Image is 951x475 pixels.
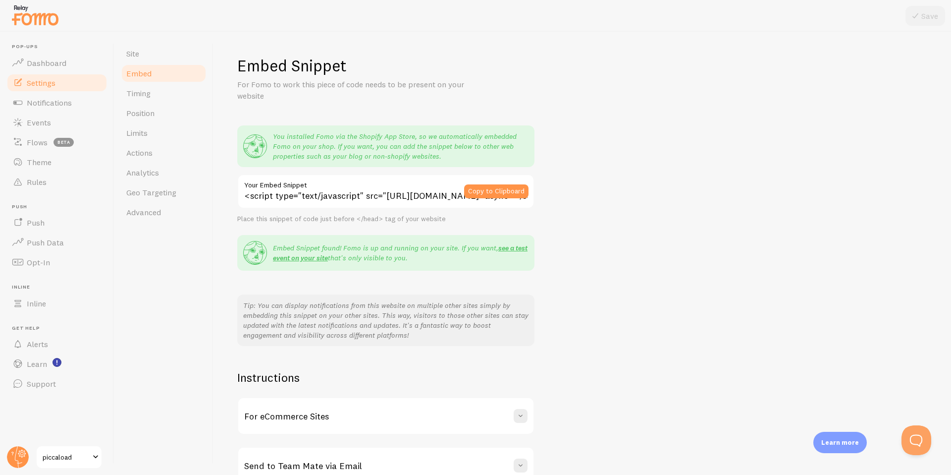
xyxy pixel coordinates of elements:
[901,425,931,455] iframe: Help Scout Beacon - Open
[126,49,139,59] span: Site
[12,284,108,291] span: Inline
[27,218,45,228] span: Push
[6,213,108,233] a: Push
[53,138,74,147] span: beta
[126,68,152,78] span: Embed
[237,215,534,224] div: Place this snippet of code just before </head> tag of your website
[120,143,207,163] a: Actions
[27,98,72,108] span: Notifications
[27,137,48,147] span: Flows
[237,79,475,102] p: For Fomo to work this piece of code needs to be present on your website
[27,58,66,68] span: Dashboard
[6,354,108,374] a: Learn
[6,73,108,93] a: Settings
[6,152,108,172] a: Theme
[6,132,108,152] a: Flows beta
[126,207,161,217] span: Advanced
[237,174,534,191] label: Your Embed Snippet
[12,44,108,50] span: Pop-ups
[273,243,528,262] a: see a test event on your site
[126,108,155,118] span: Position
[120,83,207,103] a: Timing
[120,103,207,123] a: Position
[27,177,47,187] span: Rules
[27,157,52,167] span: Theme
[120,202,207,222] a: Advanced
[237,370,534,385] h2: Instructions
[27,237,64,247] span: Push Data
[6,113,108,132] a: Events
[243,300,528,340] p: Tip: You can display notifications from this website on multiple other sites simply by embedding ...
[464,184,528,198] button: Copy to Clipboard
[27,339,48,349] span: Alerts
[120,63,207,83] a: Embed
[6,53,108,73] a: Dashboard
[6,172,108,192] a: Rules
[126,128,148,138] span: Limits
[273,243,528,263] p: Embed Snippet found! Fomo is up and running on your site. If you want, that's only visible to you.
[12,204,108,210] span: Push
[27,118,51,127] span: Events
[6,294,108,313] a: Inline
[27,257,50,267] span: Opt-In
[36,445,103,469] a: piccaload
[126,168,159,178] span: Analytics
[120,44,207,63] a: Site
[120,163,207,182] a: Analytics
[12,325,108,332] span: Get Help
[43,451,90,463] span: piccaload
[273,131,528,161] p: You installed Fomo via the Shopify App Store, so we automatically embedded Fomo on your shop. If ...
[813,432,867,453] div: Learn more
[244,460,362,472] h3: Send to Team Mate via Email
[237,56,927,76] h1: Embed Snippet
[6,233,108,252] a: Push Data
[244,411,329,422] h3: For eCommerce Sites
[120,123,207,143] a: Limits
[126,148,153,158] span: Actions
[126,187,176,197] span: Geo Targeting
[6,334,108,354] a: Alerts
[6,252,108,272] a: Opt-In
[27,298,46,308] span: Inline
[27,379,56,389] span: Support
[10,2,60,28] img: fomo-relay-logo-orange.svg
[6,374,108,394] a: Support
[27,359,47,369] span: Learn
[27,78,55,88] span: Settings
[120,182,207,202] a: Geo Targeting
[126,88,151,98] span: Timing
[821,438,859,447] p: Learn more
[6,93,108,113] a: Notifications
[53,358,61,367] svg: <p>Watch New Feature Tutorials!</p>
